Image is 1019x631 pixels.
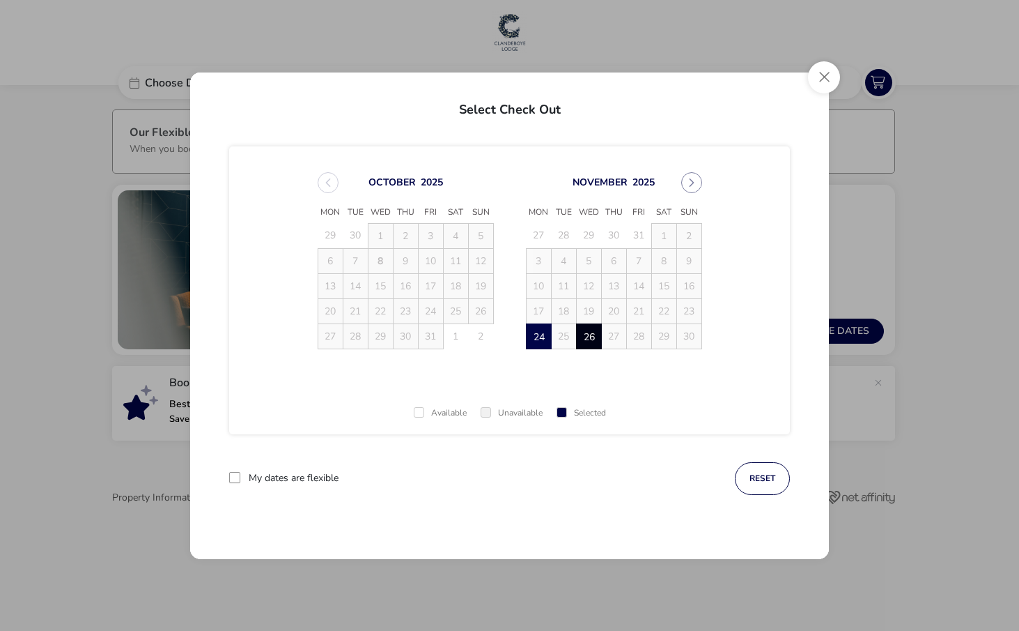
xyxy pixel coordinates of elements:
span: Sat [443,202,468,223]
td: 30 [343,223,368,248]
button: Close [808,61,840,93]
td: 19 [468,273,493,298]
td: 22 [368,298,393,324]
td: 6 [318,248,343,273]
td: 29 [576,223,601,248]
button: Choose Month [573,175,628,188]
td: 17 [526,298,551,324]
span: Sat [651,202,676,223]
span: Fri [418,202,443,223]
td: 11 [551,273,576,298]
td: 25 [551,324,576,349]
span: Wed [576,202,601,223]
td: 8 [368,248,393,273]
td: 21 [343,298,368,324]
span: Wed [368,202,393,223]
td: 27 [318,324,343,349]
td: 28 [551,223,576,248]
td: 26 [576,324,601,349]
span: Mon [318,202,343,223]
td: 15 [651,273,676,298]
span: Mon [526,202,551,223]
td: 11 [443,248,468,273]
td: 17 [418,273,443,298]
td: 24 [526,324,551,349]
td: 20 [318,298,343,324]
span: Sun [676,202,701,223]
td: 1 [368,223,393,248]
td: 4 [443,223,468,248]
td: 19 [576,298,601,324]
td: 16 [676,273,701,298]
td: 3 [526,248,551,273]
td: 12 [576,273,601,298]
td: 7 [626,248,651,273]
td: 30 [601,223,626,248]
h2: Select Check Out [201,86,818,127]
td: 9 [676,248,701,273]
span: Sun [468,202,493,223]
td: 9 [393,248,418,273]
td: 6 [601,248,626,273]
td: 25 [443,298,468,324]
button: Choose Year [421,175,443,188]
td: 31 [418,324,443,349]
div: Selected [557,409,606,418]
div: Choose Date [305,155,715,366]
td: 30 [393,324,418,349]
td: 21 [626,298,651,324]
td: 10 [418,248,443,273]
td: 31 [626,223,651,248]
span: Thu [393,202,418,223]
td: 4 [551,248,576,273]
td: 27 [526,223,551,248]
td: 28 [626,324,651,349]
td: 5 [576,248,601,273]
td: 18 [551,298,576,324]
span: Thu [601,202,626,223]
td: 29 [318,223,343,248]
button: Choose Year [632,175,655,188]
td: 23 [676,298,701,324]
div: Unavailable [481,409,543,418]
td: 15 [368,273,393,298]
td: 24 [418,298,443,324]
td: 27 [601,324,626,349]
td: 7 [343,248,368,273]
span: Tue [343,202,368,223]
td: 26 [468,298,493,324]
span: Tue [551,202,576,223]
td: 13 [601,273,626,298]
td: 29 [368,324,393,349]
td: 28 [343,324,368,349]
span: Fri [626,202,651,223]
button: reset [735,462,790,495]
td: 1 [651,223,676,248]
button: Next Month [681,172,702,193]
td: 16 [393,273,418,298]
td: 12 [468,248,493,273]
td: 14 [343,273,368,298]
span: 26 [577,325,602,349]
button: Choose Month [368,175,416,188]
td: 2 [468,324,493,349]
td: 5 [468,223,493,248]
span: 24 [527,325,552,349]
td: 3 [418,223,443,248]
td: 18 [443,273,468,298]
td: 22 [651,298,676,324]
td: 13 [318,273,343,298]
td: 2 [393,223,418,248]
td: 1 [443,324,468,349]
td: 30 [676,324,701,349]
td: 23 [393,298,418,324]
td: 2 [676,223,701,248]
div: Available [414,409,467,418]
td: 10 [526,273,551,298]
label: My dates are flexible [249,473,339,483]
td: 8 [651,248,676,273]
td: 29 [651,324,676,349]
td: 20 [601,298,626,324]
td: 14 [626,273,651,298]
